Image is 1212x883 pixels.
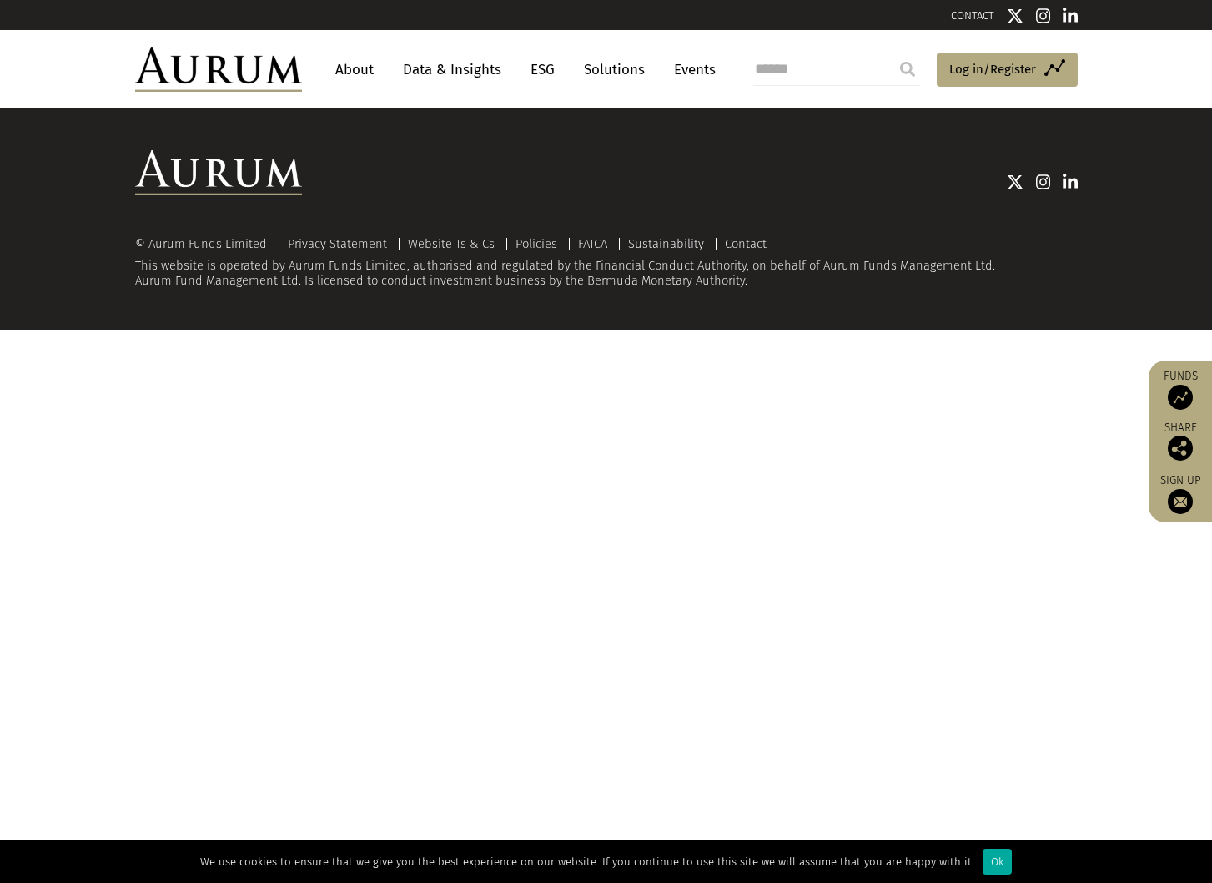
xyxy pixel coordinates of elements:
[135,150,302,195] img: Aurum Logo
[135,238,275,250] div: © Aurum Funds Limited
[395,54,510,85] a: Data & Insights
[949,59,1036,79] span: Log in/Register
[1036,174,1051,190] img: Instagram icon
[135,237,1078,288] div: This website is operated by Aurum Funds Limited, authorised and regulated by the Financial Conduc...
[408,236,495,251] a: Website Ts & Cs
[1063,174,1078,190] img: Linkedin icon
[628,236,704,251] a: Sustainability
[1063,8,1078,24] img: Linkedin icon
[725,236,767,251] a: Contact
[576,54,653,85] a: Solutions
[1007,174,1023,190] img: Twitter icon
[1007,8,1023,24] img: Twitter icon
[522,54,563,85] a: ESG
[1036,8,1051,24] img: Instagram icon
[951,9,994,22] a: CONTACT
[891,53,924,86] input: Submit
[937,53,1078,88] a: Log in/Register
[515,236,557,251] a: Policies
[327,54,382,85] a: About
[578,236,607,251] a: FATCA
[288,236,387,251] a: Privacy Statement
[666,54,716,85] a: Events
[135,47,302,92] img: Aurum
